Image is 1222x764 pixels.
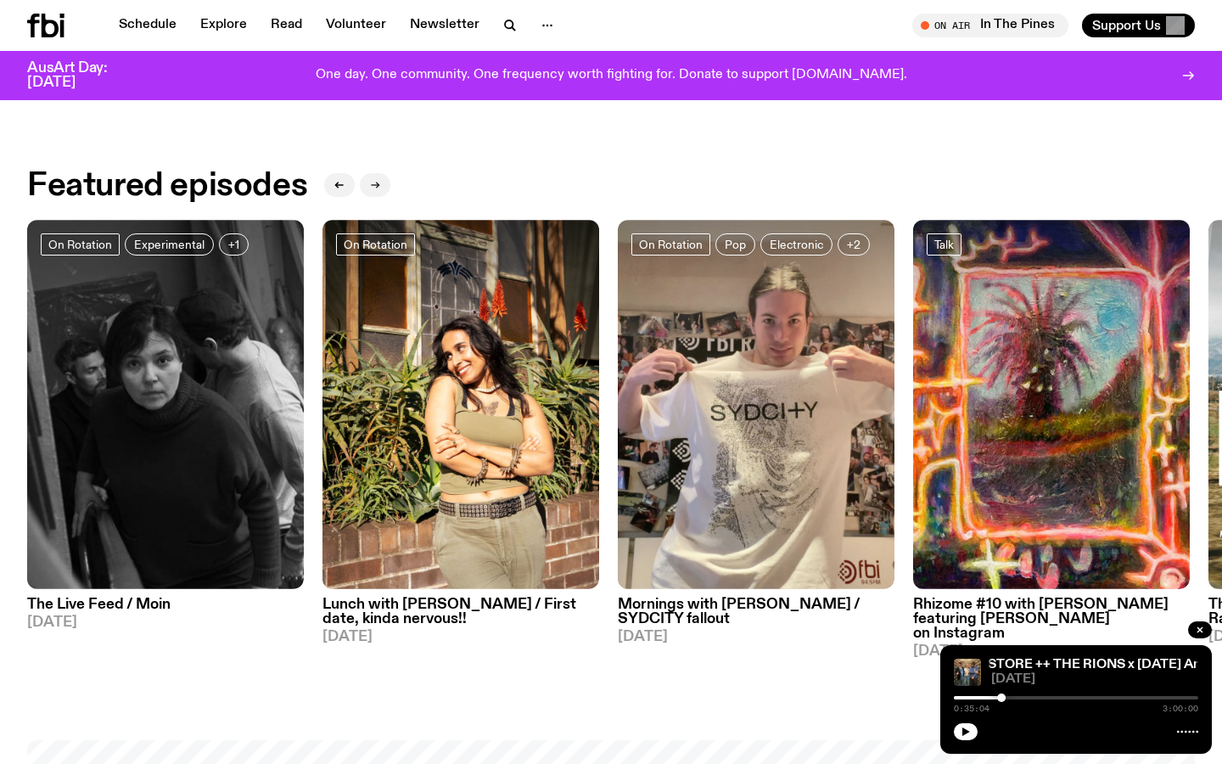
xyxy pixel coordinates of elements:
[991,673,1198,686] span: [DATE]
[885,658,1219,671] a: CONVENIENCE STORE ++ THE RIONS x [DATE] Arvos
[770,238,823,250] span: Electronic
[639,238,703,250] span: On Rotation
[219,233,249,256] button: +1
[48,238,112,250] span: On Rotation
[618,630,894,644] span: [DATE]
[847,238,860,250] span: +2
[760,233,832,256] a: Electronic
[912,14,1068,37] button: On AirIn The Pines
[125,233,214,256] a: Experimental
[934,238,954,250] span: Talk
[913,220,1190,589] img: Luci Avard, Roundabout Painting, from Deer Empty at Suite7a.
[322,598,599,626] h3: Lunch with [PERSON_NAME] / First date, kinda nervous!!
[261,14,312,37] a: Read
[913,644,1190,659] span: [DATE]
[400,14,490,37] a: Newsletter
[715,233,755,256] a: Pop
[322,589,599,644] a: Lunch with [PERSON_NAME] / First date, kinda nervous!![DATE]
[316,68,907,83] p: One day. One community. One frequency worth fighting for. Donate to support [DOMAIN_NAME].
[1163,705,1198,713] span: 3:00:00
[631,233,710,256] a: On Rotation
[316,14,396,37] a: Volunteer
[27,615,304,630] span: [DATE]
[190,14,257,37] a: Explore
[927,233,961,256] a: Talk
[954,705,989,713] span: 0:35:04
[1092,18,1161,33] span: Support Us
[618,589,894,644] a: Mornings with [PERSON_NAME] / SYDCITY fallout[DATE]
[41,233,120,256] a: On Rotation
[27,171,307,201] h2: Featured episodes
[228,238,239,250] span: +1
[322,220,599,589] img: Tanya is standing in front of plants and a brick fence on a sunny day. She is looking to the left...
[109,14,187,37] a: Schedule
[336,233,415,256] a: On Rotation
[27,61,136,90] h3: AusArt Day: [DATE]
[344,238,407,250] span: On Rotation
[134,238,205,250] span: Experimental
[1082,14,1195,37] button: Support Us
[838,233,870,256] button: +2
[27,598,304,612] h3: The Live Feed / Moin
[725,238,746,250] span: Pop
[913,589,1190,659] a: Rhizome #10 with [PERSON_NAME] featuring [PERSON_NAME] on Instagram[DATE]
[618,220,894,589] img: Jim in the fbi studio, showing off their white SYDCITY t-shirt.
[27,220,304,589] img: A black and white image of moin on stairs, looking up at the camera.
[618,598,894,626] h3: Mornings with [PERSON_NAME] / SYDCITY fallout
[913,598,1190,641] h3: Rhizome #10 with [PERSON_NAME] featuring [PERSON_NAME] on Instagram
[27,589,304,630] a: The Live Feed / Moin[DATE]
[322,630,599,644] span: [DATE]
